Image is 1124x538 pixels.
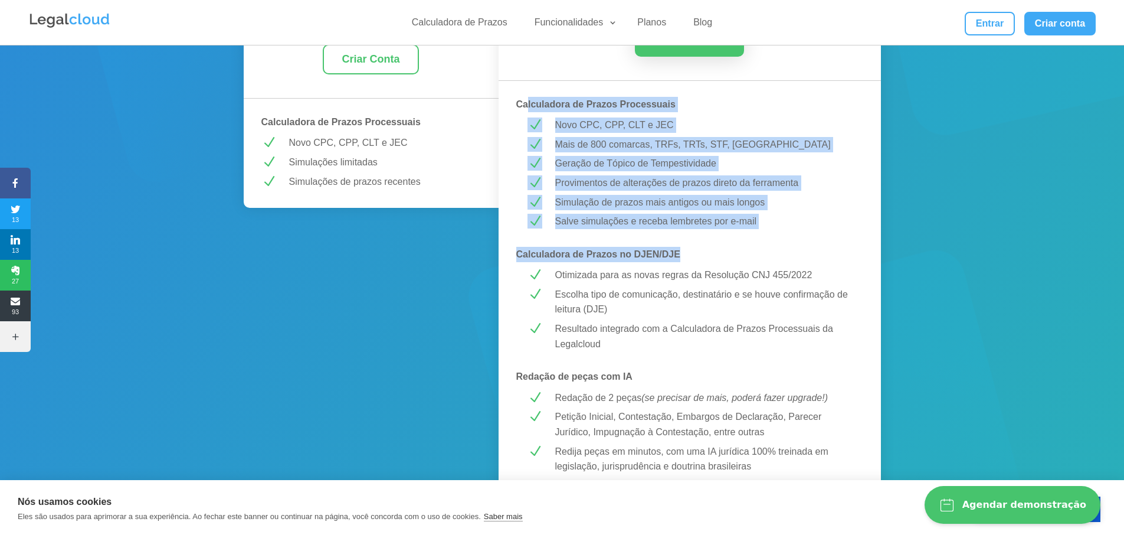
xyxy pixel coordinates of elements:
[686,17,719,34] a: Blog
[527,409,542,424] span: N
[289,155,481,170] p: Simulações limitadas
[261,117,421,127] strong: Calculadora de Prazos Processuais
[641,393,828,403] em: (se precisar de mais, poderá fazer upgrade!)
[527,195,542,210] span: N
[516,249,680,259] strong: Calculadora de Prazos no DJEN/DJE
[18,512,481,521] p: Eles são usados para aprimorar a sua experiência. Ao fechar este banner ou continuar na página, v...
[18,497,112,507] strong: Nós usamos cookies
[527,444,542,459] span: N
[527,175,542,190] span: N
[555,321,852,351] div: Resultado integrado com a Calculadora de Prazos Processuais da Legalcloud
[555,156,852,171] p: Geração de Tópico de Tempestividade
[484,512,523,521] a: Saber mais
[555,268,852,283] p: Otimizada para as novas regras da Resolução CNJ 455/2022
[323,44,418,74] a: Criar Conta
[555,214,852,229] p: Salve simulações e receba lembretes por e-mail
[405,17,515,34] a: Calculadora de Prazos
[965,12,1014,35] a: Entrar
[516,99,676,109] strong: Calculadora de Prazos Processuais
[527,287,542,302] span: N
[630,17,673,34] a: Planos
[555,409,852,439] p: Petição Inicial, Contestação, Embargos de Declaração, Parecer Jurídico, Impugnação à Contestação,...
[527,118,542,132] span: N
[527,268,542,282] span: N
[527,321,542,336] span: N
[555,137,852,152] p: Mais de 800 comarcas, TRFs, TRTs, STF, [GEOGRAPHIC_DATA]
[289,135,481,151] p: Novo CPC, CPP, CLT e JEC
[527,137,542,152] span: N
[527,390,542,405] span: N
[555,287,852,317] p: Escolha tipo de comunicação, destinatário e se houve confirmação de leitura (DJE)
[28,21,111,31] a: Logo da Legalcloud
[555,390,852,406] p: Redação de 2 peças
[555,195,852,210] p: Simulação de prazos mais antigos ou mais longos
[1024,12,1096,35] a: Criar conta
[527,17,618,34] a: Funcionalidades
[555,118,852,133] p: Novo CPC, CPP, CLT e JEC
[28,12,111,30] img: Legalcloud Logo
[555,175,852,191] p: Provimentos de alterações de prazos direto da ferramenta
[527,214,542,229] span: N
[516,371,633,382] strong: Redação de peças com IA
[261,135,276,150] span: N
[555,444,852,474] p: Redija peças em minutos, com uma IA jurídica 100% treinada em legislação, jurisprudência e doutri...
[289,174,481,190] p: Simulações de prazos recentes
[261,155,276,169] span: N
[261,174,276,189] span: N
[527,156,542,171] span: N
